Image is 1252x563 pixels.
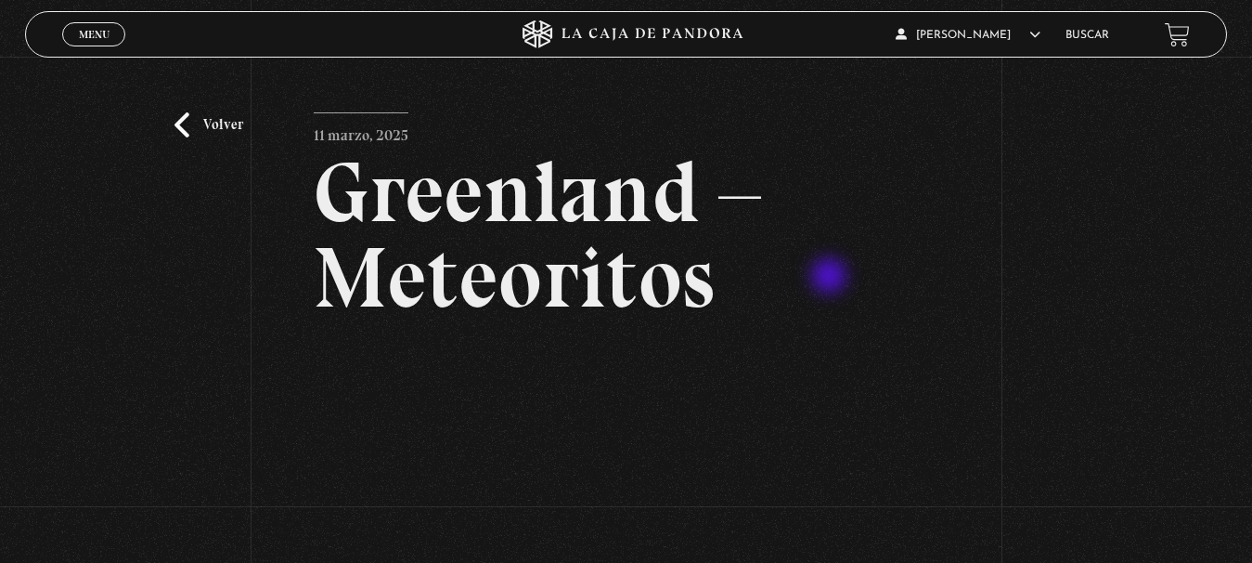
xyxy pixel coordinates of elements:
a: Buscar [1065,30,1109,41]
span: Menu [79,29,110,40]
span: [PERSON_NAME] [896,30,1040,41]
a: Volver [174,112,243,137]
p: 11 marzo, 2025 [314,112,408,150]
a: View your shopping cart [1165,22,1190,47]
h2: Greenland – Meteoritos [314,150,938,321]
span: Cerrar [72,45,116,58]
